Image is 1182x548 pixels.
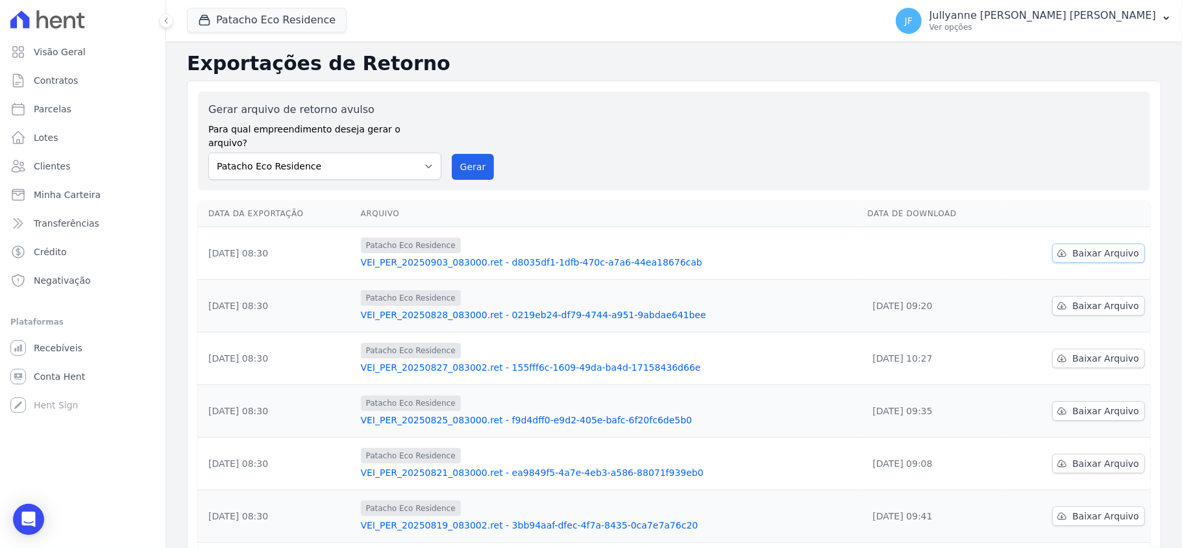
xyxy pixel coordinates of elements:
[198,332,356,385] td: [DATE] 08:30
[361,395,461,411] span: Patacho Eco Residence
[198,438,356,490] td: [DATE] 08:30
[208,102,441,118] label: Gerar arquivo de retorno avulso
[34,342,82,355] span: Recebíveis
[5,239,160,265] a: Crédito
[1072,405,1139,417] span: Baixar Arquivo
[1052,506,1145,526] a: Baixar Arquivo
[1072,352,1139,365] span: Baixar Arquivo
[356,201,863,227] th: Arquivo
[361,256,857,269] a: VEI_PER_20250903_083000.ret - d8035df1-1dfb-470c-a7a6-44ea18676cab
[198,201,356,227] th: Data da Exportação
[361,343,461,358] span: Patacho Eco Residence
[5,125,160,151] a: Lotes
[198,227,356,280] td: [DATE] 08:30
[863,385,1004,438] td: [DATE] 09:35
[5,153,160,179] a: Clientes
[1072,247,1139,260] span: Baixar Arquivo
[930,22,1156,32] p: Ver opções
[34,188,101,201] span: Minha Carteira
[1052,243,1145,263] a: Baixar Arquivo
[863,332,1004,385] td: [DATE] 10:27
[198,280,356,332] td: [DATE] 08:30
[1072,510,1139,523] span: Baixar Arquivo
[34,160,70,173] span: Clientes
[1052,349,1145,368] a: Baixar Arquivo
[361,238,461,253] span: Patacho Eco Residence
[1052,296,1145,316] a: Baixar Arquivo
[863,438,1004,490] td: [DATE] 09:08
[34,245,67,258] span: Crédito
[361,466,857,479] a: VEI_PER_20250821_083000.ret - ea9849f5-4a7e-4eb3-a586-88071f939eb0
[34,370,85,383] span: Conta Hent
[5,210,160,236] a: Transferências
[34,45,86,58] span: Visão Geral
[361,519,857,532] a: VEI_PER_20250819_083002.ret - 3bb94aaf-dfec-4f7a-8435-0ca7e7a76c20
[863,280,1004,332] td: [DATE] 09:20
[5,335,160,361] a: Recebíveis
[361,414,857,427] a: VEI_PER_20250825_083000.ret - f9d4dff0-e9d2-405e-bafc-6f20fc6de5b0
[1072,457,1139,470] span: Baixar Arquivo
[361,501,461,516] span: Patacho Eco Residence
[863,201,1004,227] th: Data de Download
[5,268,160,293] a: Negativação
[1072,299,1139,312] span: Baixar Arquivo
[5,68,160,93] a: Contratos
[13,504,44,535] div: Open Intercom Messenger
[1052,401,1145,421] a: Baixar Arquivo
[34,131,58,144] span: Lotes
[34,217,99,230] span: Transferências
[10,314,155,330] div: Plataformas
[905,16,913,25] span: JF
[208,118,441,150] label: Para qual empreendimento deseja gerar o arquivo?
[361,290,461,306] span: Patacho Eco Residence
[361,448,461,464] span: Patacho Eco Residence
[361,361,857,374] a: VEI_PER_20250827_083002.ret - 155fff6c-1609-49da-ba4d-17158436d66e
[187,8,347,32] button: Patacho Eco Residence
[198,385,356,438] td: [DATE] 08:30
[452,154,495,180] button: Gerar
[1052,454,1145,473] a: Baixar Arquivo
[885,3,1182,39] button: JF Jullyanne [PERSON_NAME] [PERSON_NAME] Ver opções
[930,9,1156,22] p: Jullyanne [PERSON_NAME] [PERSON_NAME]
[863,490,1004,543] td: [DATE] 09:41
[34,74,78,87] span: Contratos
[361,308,857,321] a: VEI_PER_20250828_083000.ret - 0219eb24-df79-4744-a951-9abdae641bee
[187,52,1161,75] h2: Exportações de Retorno
[5,182,160,208] a: Minha Carteira
[34,103,71,116] span: Parcelas
[5,96,160,122] a: Parcelas
[5,39,160,65] a: Visão Geral
[5,364,160,390] a: Conta Hent
[198,490,356,543] td: [DATE] 08:30
[34,274,91,287] span: Negativação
